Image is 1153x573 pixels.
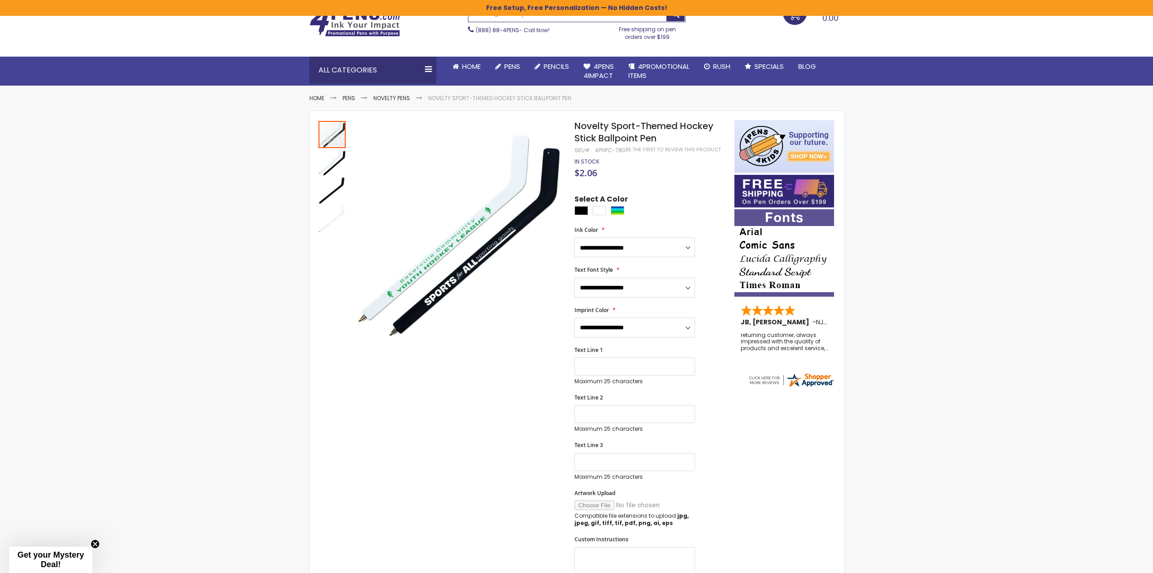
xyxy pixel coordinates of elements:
span: Text Line 1 [574,346,603,354]
img: Novelty Sport-Themed Hockey Stick Ballpoint Pen [318,177,346,204]
a: Novelty Pens [373,94,410,102]
div: Get your Mystery Deal!Close teaser [9,547,92,573]
div: Novelty Sport-Themed Hockey Stick Ballpoint Pen [318,148,347,176]
a: 4PROMOTIONALITEMS [621,57,697,86]
button: Close teaser [91,539,100,549]
li: Novelty Sport-Themed Hockey Stick Ballpoint Pen [428,95,571,102]
p: Compatible file extensions to upload: [574,512,695,527]
span: Rush [713,62,730,71]
span: Novelty Sport-Themed Hockey Stick Ballpoint Pen [574,120,714,144]
img: 4Pens Custom Pens and Promotional Products [309,8,400,37]
span: Artwork Upload [574,489,615,497]
a: (888) 88-4PENS [476,26,519,34]
img: font-personalization-examples [734,209,834,297]
div: Assorted [611,206,624,215]
span: NJ [816,318,827,327]
span: Specials [754,62,784,71]
a: Home [309,94,324,102]
span: Home [462,62,481,71]
div: Free shipping on pen orders over $199 [609,22,685,40]
span: Get your Mystery Deal! [17,550,84,569]
a: Be the first to review this product [626,146,721,153]
span: Pens [504,62,520,71]
div: All Categories [309,57,436,84]
span: Select A Color [574,194,628,207]
div: Novelty Sport-Themed Hockey Stick Ballpoint Pen [318,204,346,232]
span: JB, [PERSON_NAME] [741,318,812,327]
span: Custom Instructions [574,535,628,543]
div: Availability [574,158,599,165]
a: Rush [697,57,738,77]
span: In stock [574,158,599,165]
img: Free shipping on orders over $199 [734,175,834,207]
img: 4pens 4 kids [734,120,834,173]
span: Imprint Color [574,306,609,314]
a: Home [445,57,488,77]
a: Pencils [527,57,576,77]
span: Pencils [544,62,569,71]
div: Novelty Sport-Themed Hockey Stick Ballpoint Pen [318,176,347,204]
img: Novelty Sport-Themed Hockey Stick Ballpoint Pen [318,149,346,176]
span: - , [812,318,891,327]
strong: jpg, jpeg, gif, tiff, tif, pdf, png, ai, eps [574,512,689,527]
a: Blog [791,57,823,77]
p: Maximum 25 characters [574,473,695,481]
p: Maximum 25 characters [574,378,695,385]
a: 4pens.com certificate URL [748,382,835,390]
div: 4PHPC-780 [595,147,626,154]
img: 4pens.com widget logo [748,372,835,388]
span: Ink Color [574,226,598,234]
span: $2.06 [574,167,597,179]
img: Novelty Sport-Themed Hockey Stick Ballpoint Pen [318,205,346,232]
span: 4PROMOTIONAL ITEMS [628,62,690,80]
a: Pens [488,57,527,77]
a: Pens [343,94,355,102]
div: Black [574,206,588,215]
a: 4Pens4impact [576,57,621,86]
img: Novelty Sport-Themed Hockey Stick Ballpoint Pen [356,133,563,340]
p: Maximum 25 characters [574,425,695,433]
div: White [593,206,606,215]
div: Novelty Sport-Themed Hockey Stick Ballpoint Pen [318,120,347,148]
span: 4Pens 4impact [584,62,614,80]
span: Text Line 2 [574,394,603,401]
span: Text Line 3 [574,441,603,449]
span: Text Font Style [574,266,613,274]
a: Specials [738,57,791,77]
iframe: Google Customer Reviews [1078,549,1153,573]
strong: SKU [574,146,591,154]
span: Blog [798,62,816,71]
div: returning customer, always impressed with the quality of products and excelent service, will retu... [741,332,829,352]
span: 0.00 [822,12,839,24]
span: - Call Now! [476,26,550,34]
